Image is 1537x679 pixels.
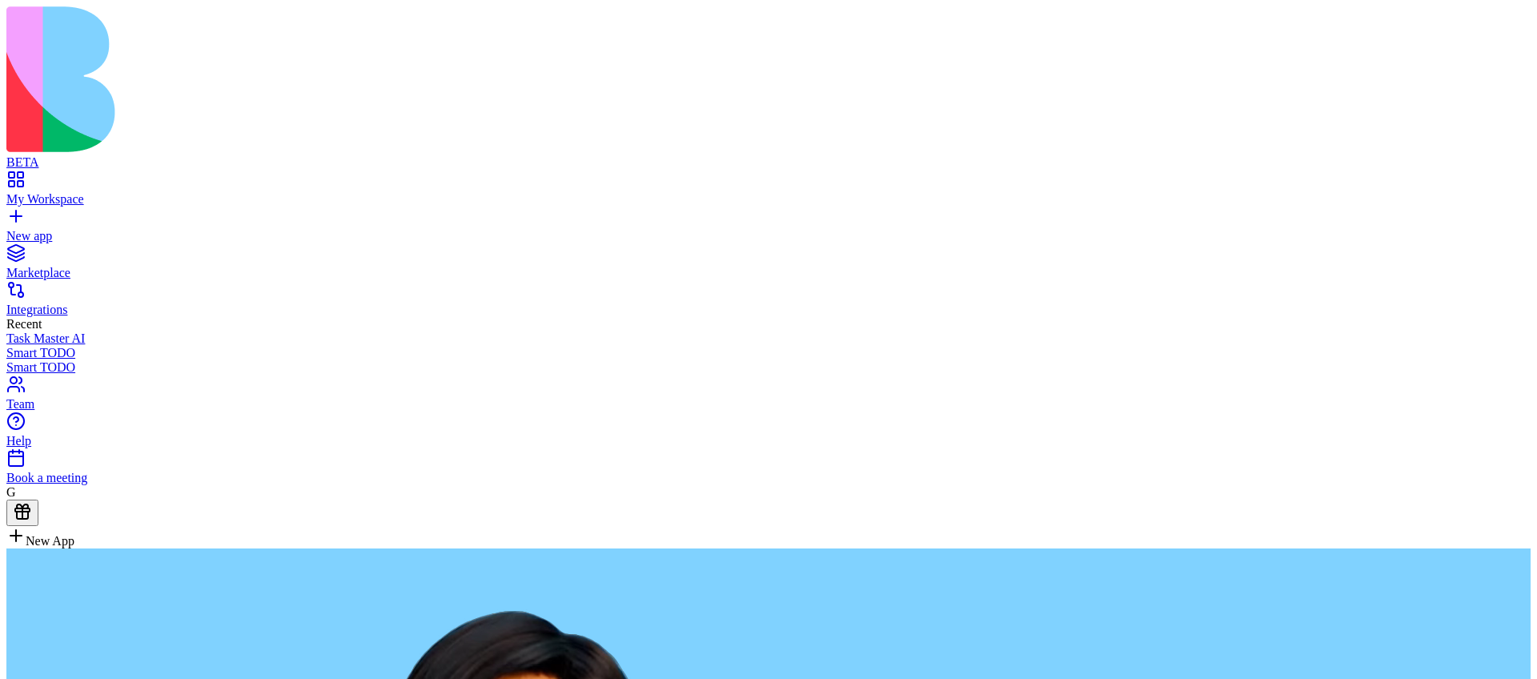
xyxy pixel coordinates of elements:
div: Book a meeting [6,471,1531,485]
div: Marketplace [6,266,1531,280]
div: My Workspace [6,192,1531,207]
img: logo [6,6,650,152]
a: Smart TODO [6,346,1531,360]
div: New app [6,229,1531,243]
span: G [6,485,16,499]
div: Help [6,434,1531,448]
div: Integrations [6,303,1531,317]
span: Recent [6,317,42,331]
div: Team [6,397,1531,412]
a: Book a meeting [6,456,1531,485]
a: Smart TODO [6,360,1531,375]
a: Help [6,420,1531,448]
a: New app [6,215,1531,243]
a: My Workspace [6,178,1531,207]
span: New App [26,534,74,548]
a: Marketplace [6,251,1531,280]
a: Task Master AI [6,331,1531,346]
a: Integrations [6,288,1531,317]
a: BETA [6,141,1531,170]
div: BETA [6,155,1531,170]
a: Team [6,383,1531,412]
